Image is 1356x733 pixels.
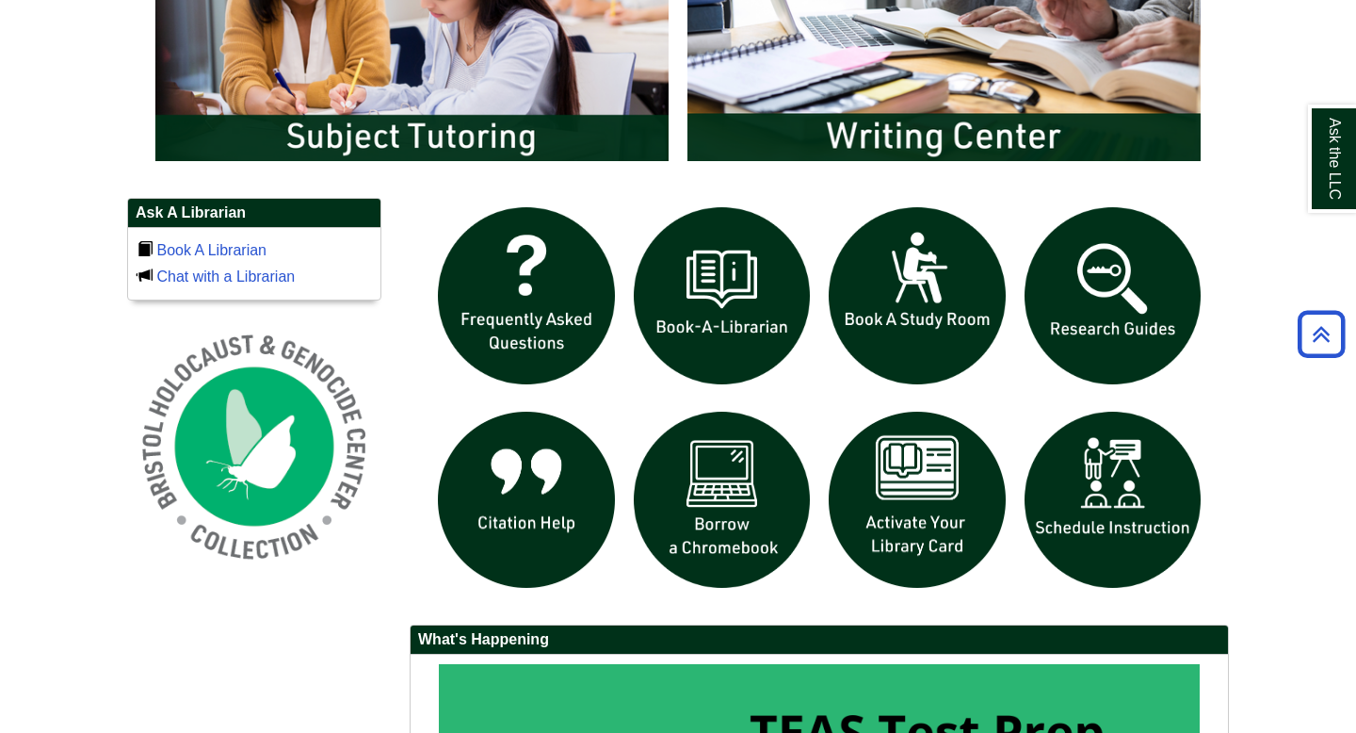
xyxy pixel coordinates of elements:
[428,402,624,598] img: citation help icon links to citation help guide page
[128,199,380,228] h2: Ask A Librarian
[624,402,820,598] img: Borrow a chromebook icon links to the borrow a chromebook web page
[1015,402,1211,598] img: For faculty. Schedule Library Instruction icon links to form.
[411,626,1228,655] h2: What's Happening
[1291,321,1351,347] a: Back to Top
[127,319,381,574] img: Holocaust and Genocide Collection
[428,198,624,394] img: frequently asked questions
[624,198,820,394] img: Book a Librarian icon links to book a librarian web page
[819,402,1015,598] img: activate Library Card icon links to form to activate student ID into library card
[156,242,266,258] a: Book A Librarian
[819,198,1015,394] img: book a study room icon links to book a study room web page
[1015,198,1211,394] img: Research Guides icon links to research guides web page
[428,198,1210,606] div: slideshow
[156,269,295,285] a: Chat with a Librarian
